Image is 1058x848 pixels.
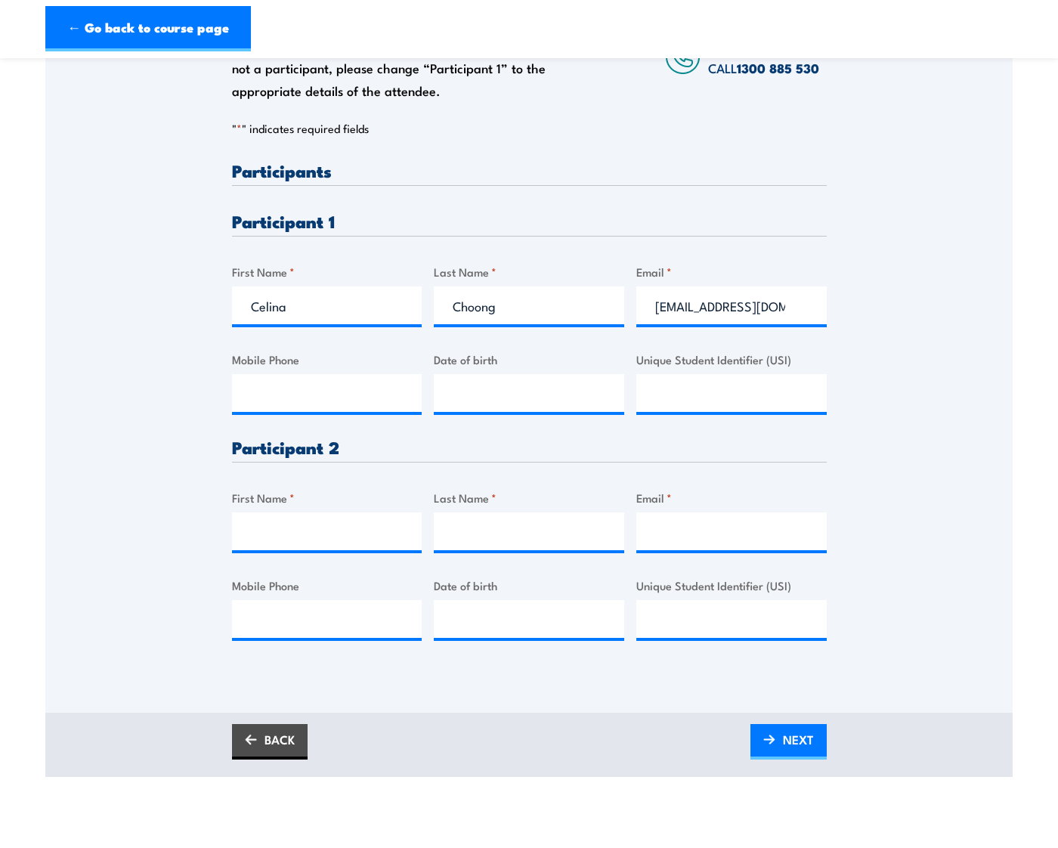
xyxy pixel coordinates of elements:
[783,720,814,760] span: NEXT
[232,351,422,368] label: Mobile Phone
[708,36,826,77] span: Speak to a specialist CALL
[434,489,624,506] label: Last Name
[232,438,827,456] h3: Participant 2
[434,351,624,368] label: Date of birth
[232,489,422,506] label: First Name
[45,6,251,51] a: ← Go back to course page
[232,121,827,136] p: " " indicates required fields
[434,263,624,280] label: Last Name
[636,351,827,368] label: Unique Student Identifier (USI)
[232,724,308,760] a: BACK
[232,212,827,230] h3: Participant 1
[636,489,827,506] label: Email
[232,577,422,594] label: Mobile Phone
[434,577,624,594] label: Date of birth
[750,724,827,760] a: NEXT
[232,162,827,179] h3: Participants
[232,263,422,280] label: First Name
[737,58,819,78] a: 1300 885 530
[636,263,827,280] label: Email
[636,577,827,594] label: Unique Student Identifier (USI)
